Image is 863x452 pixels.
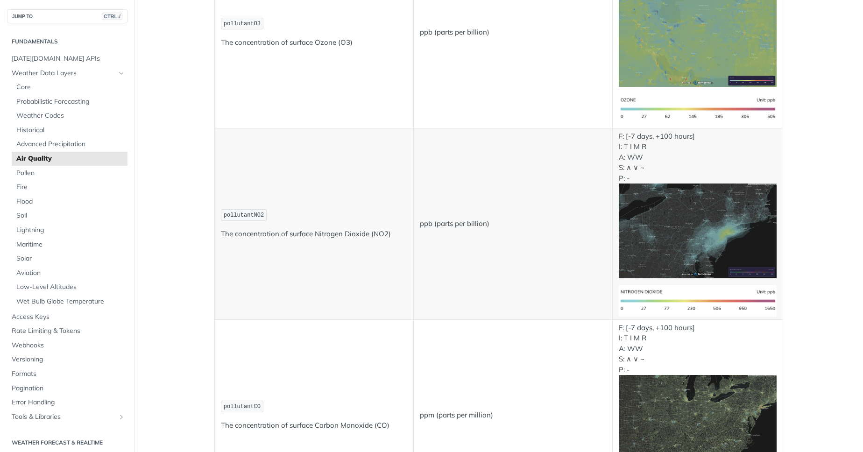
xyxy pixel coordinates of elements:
img: no2 [619,285,777,317]
a: Core [12,80,127,94]
button: JUMP TOCTRL-/ [7,9,127,23]
span: Pollen [16,169,125,178]
span: Webhooks [12,341,125,350]
span: Formats [12,369,125,379]
button: Show subpages for Tools & Libraries [118,413,125,421]
span: Probabilistic Forecasting [16,97,125,106]
span: [DATE][DOMAIN_NAME] APIs [12,54,125,64]
a: [DATE][DOMAIN_NAME] APIs [7,52,127,66]
a: Rate Limiting & Tokens [7,324,127,338]
span: Weather Codes [16,111,125,120]
img: no2 [619,184,777,278]
span: Pagination [12,384,125,393]
a: Lightning [12,223,127,237]
span: pollutantCO [224,403,261,410]
span: CTRL-/ [102,13,122,20]
span: Maritime [16,240,125,249]
p: The concentration of surface Nitrogen Dioxide (NO2) [221,229,407,240]
span: Error Handling [12,398,125,407]
span: Solar [16,254,125,263]
a: Webhooks [7,339,127,353]
span: Soil [16,211,125,220]
span: Advanced Precipitation [16,140,125,149]
h2: Weather Forecast & realtime [7,438,127,447]
a: Access Keys [7,310,127,324]
span: Aviation [16,268,125,278]
img: o3 [619,94,777,125]
a: Formats [7,367,127,381]
span: Access Keys [12,312,125,322]
p: The concentration of surface Ozone (O3) [221,37,407,48]
p: ppm (parts per million) [420,410,606,421]
a: Air Quality [12,152,127,166]
a: Pagination [7,381,127,395]
a: Low-Level Altitudes [12,280,127,294]
a: Weather Data LayersHide subpages for Weather Data Layers [7,66,127,80]
span: Historical [16,126,125,135]
button: Hide subpages for Weather Data Layers [118,70,125,77]
p: ppb (parts per billion) [420,27,606,38]
a: Tools & LibrariesShow subpages for Tools & Libraries [7,410,127,424]
h2: Fundamentals [7,37,127,46]
p: ppb (parts per billion) [420,219,606,229]
span: Fire [16,183,125,192]
a: Weather Codes [12,109,127,123]
a: Versioning [7,353,127,367]
span: Flood [16,197,125,206]
span: Wet Bulb Globe Temperature [16,297,125,306]
span: Expand image [619,35,777,43]
span: Expand image [619,226,777,235]
a: Wet Bulb Globe Temperature [12,295,127,309]
a: Flood [12,195,127,209]
a: Solar [12,252,127,266]
span: Lightning [16,226,125,235]
a: Advanced Precipitation [12,137,127,151]
p: The concentration of surface Carbon Monoxide (CO) [221,420,407,431]
span: Expand image [619,417,777,426]
a: Probabilistic Forecasting [12,95,127,109]
span: Rate Limiting & Tokens [12,326,125,336]
span: pollutantNO2 [224,212,264,219]
a: Historical [12,123,127,137]
a: Pollen [12,166,127,180]
span: Expand image [619,104,777,113]
a: Soil [12,209,127,223]
a: Aviation [12,266,127,280]
span: Tools & Libraries [12,412,115,422]
span: Expand image [619,296,777,304]
span: Core [16,83,125,92]
p: F: [-7 days, +100 hours] I: T I M R A: WW S: ∧ ∨ ~ P: - [619,131,777,278]
span: Versioning [12,355,125,364]
a: Fire [12,180,127,194]
span: Weather Data Layers [12,69,115,78]
span: pollutantO3 [224,21,261,27]
span: Air Quality [16,154,125,163]
a: Maritime [12,238,127,252]
span: Low-Level Altitudes [16,282,125,292]
a: Error Handling [7,395,127,410]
